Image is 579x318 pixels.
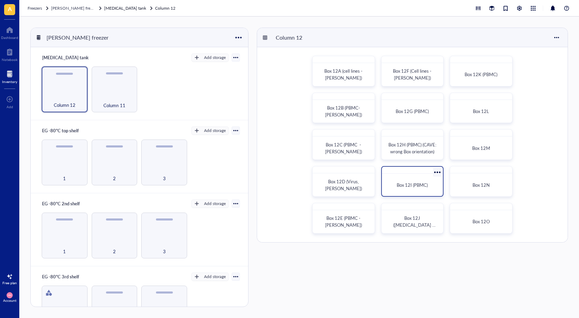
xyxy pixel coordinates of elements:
span: Column 12 [54,101,75,109]
span: Box 12F (Cell lines - [PERSON_NAME]) [393,68,433,81]
span: Box 12B (PBMC-[PERSON_NAME]) [325,104,362,118]
button: Add storage [191,126,229,135]
button: Add storage [191,53,229,62]
span: Box 12E (PBMC - [PERSON_NAME]) [325,215,362,228]
div: EG -80°C top shelf [39,126,82,135]
span: Box 12M [472,145,490,151]
div: Inventory [2,80,17,84]
span: Box 12A (cell lines - [PERSON_NAME]) [324,68,364,81]
span: 3 [163,175,166,182]
span: 2 [113,248,116,255]
div: Account [3,298,17,302]
div: Add storage [204,54,226,61]
a: Dashboard [1,24,18,40]
span: A [8,4,12,13]
div: Free plan [2,281,17,285]
a: Inventory [2,69,17,84]
a: [MEDICAL_DATA] tankColumn 12 [104,5,177,12]
span: 2 [113,175,116,182]
a: Notebook [2,47,18,62]
span: Box 12L [473,108,489,114]
span: 3 [163,248,166,255]
span: Box 12N [473,182,490,188]
div: Add storage [204,201,226,207]
span: Column 11 [103,102,125,109]
span: Box 12J ([MEDICAL_DATA] [PERSON_NAME]) [393,215,436,235]
span: Box 12O [473,218,490,225]
div: EG -80°C 3rd shelf [39,272,82,281]
span: 1 [63,248,66,255]
span: Box 12I (PBMC) [397,182,428,188]
div: Notebook [2,58,18,62]
span: [PERSON_NAME] freezer [51,5,98,11]
button: Add storage [191,273,229,281]
div: Add storage [204,127,226,134]
div: [MEDICAL_DATA] tank [39,53,92,62]
div: Add storage [204,274,226,280]
div: Add [7,105,13,109]
div: [PERSON_NAME] freezer [43,32,112,43]
span: Box 12G (PBMC) [396,108,429,114]
a: [PERSON_NAME] freezer [51,5,103,12]
span: 1 [63,175,66,182]
div: Column 12 [273,32,314,43]
span: Freezers [28,5,42,11]
span: Box 12C (PBMC - [PERSON_NAME]) [325,141,362,155]
button: Add storage [191,199,229,208]
span: Box 12K (PBMC) [465,71,497,78]
span: Box 12D (Virus, [PERSON_NAME]) [325,178,362,192]
div: Dashboard [1,35,18,40]
div: EG -80°C 2nd shelf [39,199,83,208]
a: Freezers [28,5,50,12]
span: MM [8,294,11,296]
span: Box 12H (PBMC) (CAVE: wrong Box orientation) [388,141,437,155]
